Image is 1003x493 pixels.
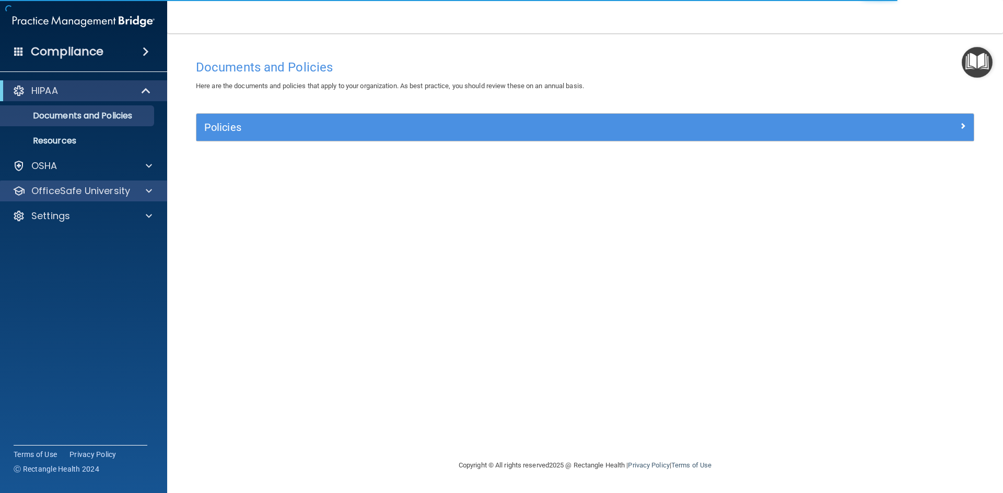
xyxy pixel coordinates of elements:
p: Documents and Policies [7,111,149,121]
a: OfficeSafe University [13,185,152,197]
span: Here are the documents and policies that apply to your organization. As best practice, you should... [196,82,584,90]
a: Terms of Use [671,461,712,469]
p: OfficeSafe University [31,185,130,197]
a: OSHA [13,160,152,172]
img: PMB logo [13,11,155,32]
div: Copyright © All rights reserved 2025 @ Rectangle Health | | [394,449,776,482]
p: Resources [7,136,149,146]
p: HIPAA [31,85,58,97]
a: Settings [13,210,152,222]
p: Settings [31,210,70,222]
h5: Policies [204,122,772,133]
a: Policies [204,119,966,136]
h4: Compliance [31,44,103,59]
p: OSHA [31,160,57,172]
a: Privacy Policy [628,461,669,469]
button: Open Resource Center [962,47,993,78]
span: Ⓒ Rectangle Health 2024 [14,464,99,474]
a: Terms of Use [14,449,57,460]
a: HIPAA [13,85,151,97]
a: Privacy Policy [69,449,116,460]
h4: Documents and Policies [196,61,974,74]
